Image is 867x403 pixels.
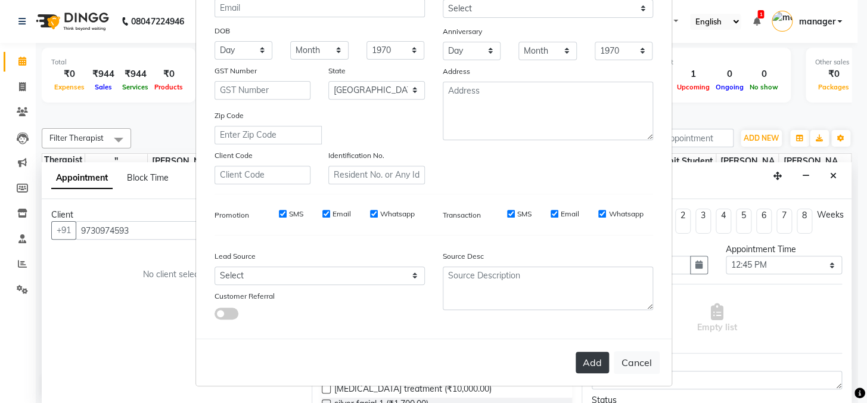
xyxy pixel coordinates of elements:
label: Whatsapp [608,209,643,219]
label: Lead Source [215,251,256,262]
label: Client Code [215,150,253,161]
label: Whatsapp [380,209,415,219]
label: SMS [289,209,303,219]
input: Enter Zip Code [215,126,322,144]
label: Identification No. [328,150,384,161]
button: Cancel [614,351,660,374]
label: Address [443,66,470,77]
label: Email [561,209,579,219]
label: State [328,66,346,76]
label: Source Desc [443,251,484,262]
input: Resident No. or Any Id [328,166,425,184]
label: DOB [215,26,230,36]
label: SMS [517,209,532,219]
label: GST Number [215,66,257,76]
label: Customer Referral [215,291,275,302]
button: Add [576,352,609,373]
label: Zip Code [215,110,244,121]
input: GST Number [215,81,311,100]
label: Anniversary [443,26,482,37]
input: Client Code [215,166,311,184]
label: Transaction [443,210,481,221]
label: Email [332,209,351,219]
label: Promotion [215,210,249,221]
